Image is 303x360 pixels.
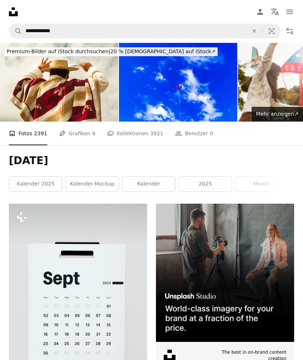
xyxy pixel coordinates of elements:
button: Visuelle Suche [263,24,280,38]
span: 3921 [150,129,163,137]
a: Mehr anzeigen↗ [252,107,303,122]
span: Mehr anzeigen ↗ [256,111,299,117]
button: Filter [282,24,297,38]
a: Anmelden / Registrieren [253,4,268,19]
form: Finden Sie Bildmaterial auf der ganzen Webseite [9,24,281,38]
button: Löschen [246,24,262,38]
img: Drachen der chilenischen Flagge am Himmel [119,43,237,122]
span: Premium-Bilder auf iStock durchsuchen | [7,48,110,54]
a: Startseite — Unsplash [9,7,18,16]
img: file-1715651741414-859baba4300dimage [156,204,294,342]
a: Kollektionen 3921 [107,122,163,145]
a: Kalender 2025 [9,177,62,191]
span: 20 % [DEMOGRAPHIC_DATA] auf iStock ↗ [7,48,215,54]
a: Kalender [122,177,175,191]
h1: [DATE] [9,154,294,167]
button: Menü [282,4,297,19]
button: Unsplash suchen [9,24,22,38]
a: Kalender-Mockup [66,177,119,191]
span: 9 [92,129,95,137]
button: Sprache [268,4,282,19]
a: Modell [235,177,288,191]
a: Benutzer 0 [175,122,213,145]
span: 0 [210,129,213,137]
a: 2025 [179,177,232,191]
a: Grafiken 9 [59,122,95,145]
a: Ein Kalender mit dem Wort SEP drauf [9,304,147,310]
